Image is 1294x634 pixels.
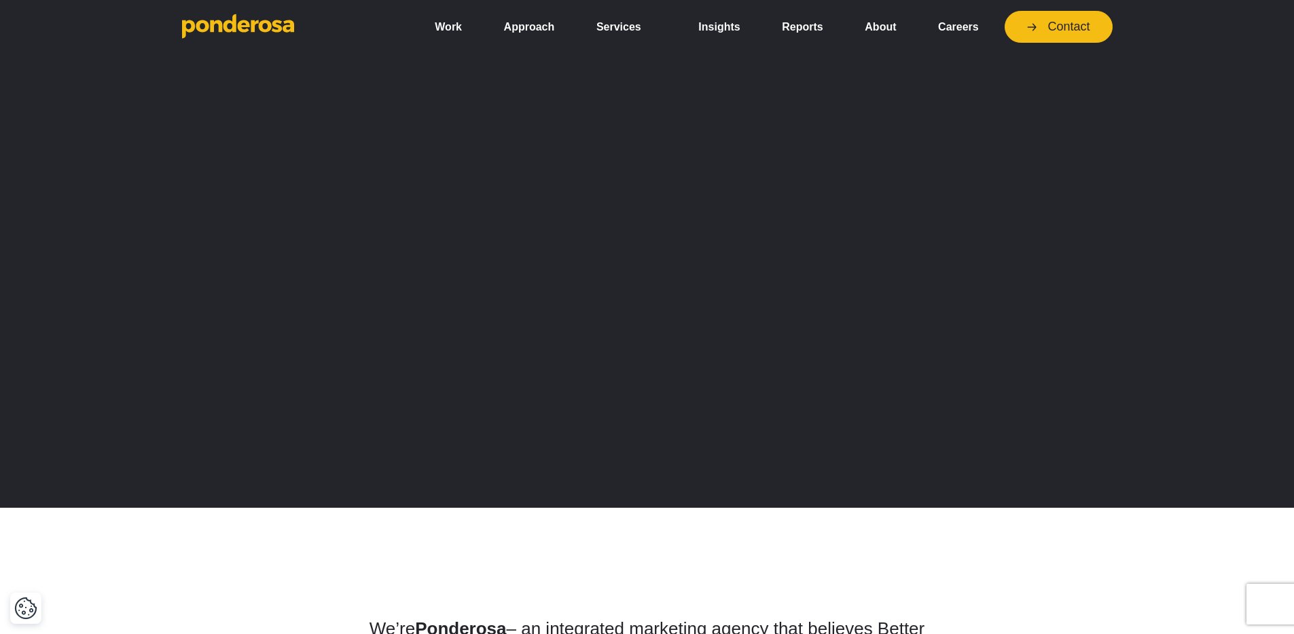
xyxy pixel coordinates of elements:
[420,13,478,41] a: Work
[922,13,994,41] a: Careers
[1005,11,1112,43] a: Contact
[182,14,399,41] a: Go to homepage
[581,13,672,41] a: Services
[14,597,37,620] img: Revisit consent button
[766,13,838,41] a: Reports
[14,597,37,620] button: Cookie Settings
[683,13,756,41] a: Insights
[850,13,912,41] a: About
[488,13,570,41] a: Approach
